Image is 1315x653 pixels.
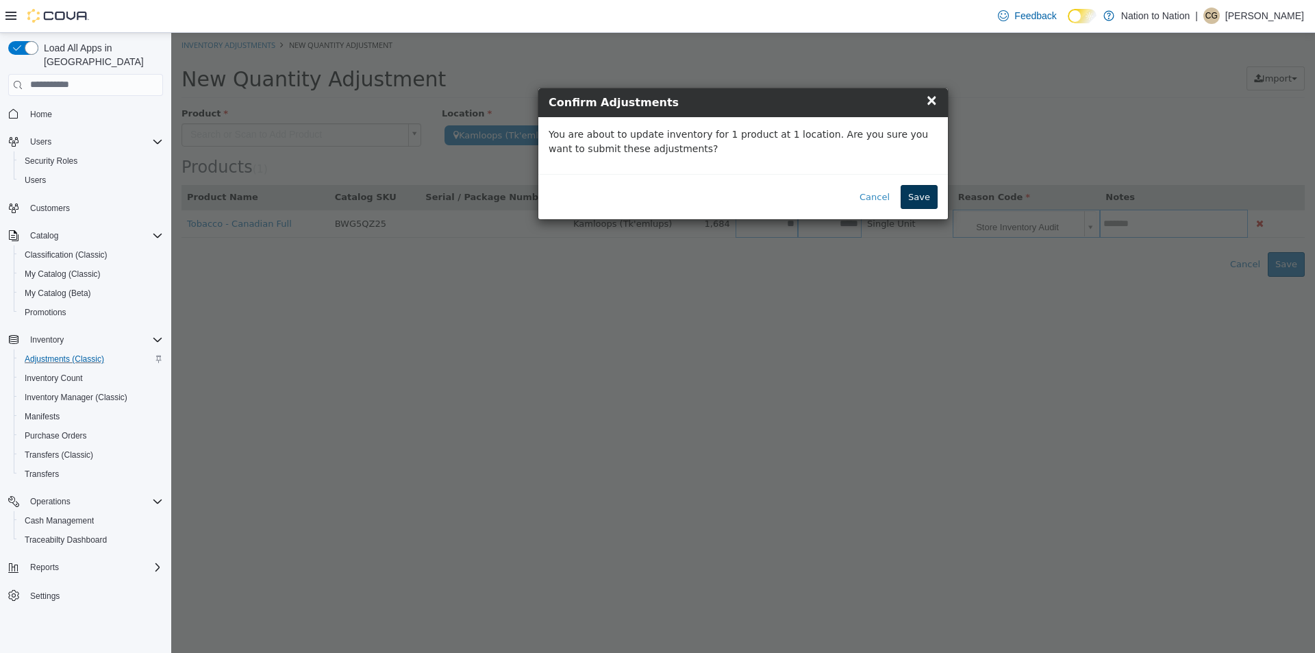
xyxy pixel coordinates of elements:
[19,532,112,548] a: Traceabilty Dashboard
[14,407,168,426] button: Manifests
[30,562,59,573] span: Reports
[25,411,60,422] span: Manifests
[25,469,59,480] span: Transfers
[19,351,163,367] span: Adjustments (Classic)
[1014,9,1056,23] span: Feedback
[30,230,58,241] span: Catalog
[3,104,168,124] button: Home
[377,95,766,123] p: You are about to update inventory for 1 product at 1 location. Are you sure you want to submit th...
[25,227,64,244] button: Catalog
[14,349,168,369] button: Adjustments (Classic)
[19,153,83,169] a: Security Roles
[30,136,51,147] span: Users
[25,534,107,545] span: Traceabilty Dashboard
[25,354,104,365] span: Adjustments (Classic)
[25,493,163,510] span: Operations
[14,264,168,284] button: My Catalog (Classic)
[25,430,87,441] span: Purchase Orders
[14,511,168,530] button: Cash Management
[14,465,168,484] button: Transfers
[3,132,168,151] button: Users
[25,106,58,123] a: Home
[19,247,163,263] span: Classification (Classic)
[25,199,163,217] span: Customers
[754,59,766,75] span: ×
[1195,8,1198,24] p: |
[3,492,168,511] button: Operations
[30,334,64,345] span: Inventory
[19,513,163,529] span: Cash Management
[30,591,60,602] span: Settings
[19,408,163,425] span: Manifests
[992,2,1062,29] a: Feedback
[3,226,168,245] button: Catalog
[14,284,168,303] button: My Catalog (Beta)
[1121,8,1190,24] p: Nation to Nation
[1205,8,1218,24] span: CG
[14,426,168,445] button: Purchase Orders
[19,304,72,321] a: Promotions
[25,587,163,604] span: Settings
[19,428,92,444] a: Purchase Orders
[25,175,46,186] span: Users
[25,515,94,526] span: Cash Management
[25,392,127,403] span: Inventory Manager (Classic)
[19,351,110,367] a: Adjustments (Classic)
[25,269,101,280] span: My Catalog (Classic)
[19,285,97,301] a: My Catalog (Beta)
[19,466,64,482] a: Transfers
[19,513,99,529] a: Cash Management
[25,559,163,576] span: Reports
[14,530,168,550] button: Traceabilty Dashboard
[3,558,168,577] button: Reports
[19,389,133,406] a: Inventory Manager (Classic)
[19,247,113,263] a: Classification (Classic)
[19,153,163,169] span: Security Roles
[14,445,168,465] button: Transfers (Classic)
[14,303,168,322] button: Promotions
[14,245,168,264] button: Classification (Classic)
[3,198,168,218] button: Customers
[19,389,163,406] span: Inventory Manager (Classic)
[25,588,65,604] a: Settings
[1225,8,1304,24] p: [PERSON_NAME]
[25,134,57,150] button: Users
[14,369,168,388] button: Inventory Count
[729,152,766,177] button: Save
[19,172,51,188] a: Users
[1068,9,1097,23] input: Dark Mode
[19,466,163,482] span: Transfers
[681,152,726,177] button: Cancel
[30,496,71,507] span: Operations
[25,106,163,123] span: Home
[25,156,77,167] span: Security Roles
[377,62,766,78] h4: Confirm Adjustments
[25,200,75,217] a: Customers
[27,9,89,23] img: Cova
[25,559,64,576] button: Reports
[19,266,163,282] span: My Catalog (Classic)
[30,109,52,120] span: Home
[25,288,91,299] span: My Catalog (Beta)
[8,99,163,641] nav: Complex example
[1068,23,1068,24] span: Dark Mode
[14,388,168,407] button: Inventory Manager (Classic)
[19,370,163,386] span: Inventory Count
[25,373,83,384] span: Inventory Count
[25,227,163,244] span: Catalog
[19,408,65,425] a: Manifests
[25,249,108,260] span: Classification (Classic)
[19,370,88,386] a: Inventory Count
[19,447,163,463] span: Transfers (Classic)
[25,332,69,348] button: Inventory
[19,172,163,188] span: Users
[19,285,163,301] span: My Catalog (Beta)
[19,266,106,282] a: My Catalog (Classic)
[19,447,99,463] a: Transfers (Classic)
[25,332,163,348] span: Inventory
[30,203,70,214] span: Customers
[14,171,168,190] button: Users
[19,532,163,548] span: Traceabilty Dashboard
[1203,8,1220,24] div: Cam Gottfriedson
[25,134,163,150] span: Users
